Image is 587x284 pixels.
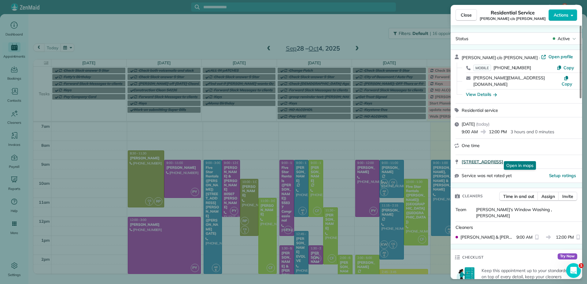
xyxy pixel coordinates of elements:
[462,159,503,165] span: [STREET_ADDRESS]
[456,9,477,21] button: Close
[504,161,536,170] p: Open in maps
[491,9,534,16] span: Residential Service
[476,121,489,127] span: ( today )
[462,172,512,179] span: Service was not rated yet
[562,81,572,87] span: Copy
[549,172,576,179] button: Setup ratings
[473,65,531,71] a: MOBILE[PHONE_NUMBER]
[456,36,468,41] span: Status
[461,12,472,18] span: Close
[462,121,475,127] span: [DATE]
[554,12,568,18] span: Actions
[473,75,545,87] a: [PERSON_NAME][EMAIL_ADDRESS][DOMAIN_NAME]
[489,129,507,135] span: 12:00 PM
[579,263,584,268] span: 1
[493,65,531,70] span: [PHONE_NUMBER]
[462,55,538,60] span: [PERSON_NAME] c/o [PERSON_NAME]
[556,234,574,240] span: 12:00 PM
[558,253,577,259] span: Try Now
[499,192,538,201] button: Time in and out
[462,108,498,113] span: Residential service
[516,234,533,240] span: 9:00 AM
[511,129,554,135] p: 3 hours and 0 minutes
[460,234,514,240] span: [PERSON_NAME] & [PERSON_NAME]
[558,36,570,42] span: Active
[566,263,581,278] iframe: Intercom live chat
[560,75,574,87] button: Copy
[462,159,578,165] a: [STREET_ADDRESS]
[456,225,473,230] span: Cleaners
[462,254,484,260] span: Checklist
[480,16,546,21] span: [PERSON_NAME] c/o [PERSON_NAME]
[562,193,573,199] span: Invite
[549,173,576,178] span: Setup ratings
[466,91,497,97] button: View Details
[462,143,480,148] span: One time
[537,192,559,201] button: Assign
[462,129,478,135] span: 9:00 AM
[541,193,555,199] span: Assign
[541,54,573,60] a: Open profile
[538,55,541,60] span: ·
[462,193,483,199] span: Cleaners
[456,207,466,212] span: Team
[563,65,574,70] span: Copy
[548,54,573,60] span: Open profile
[473,65,491,71] span: MOBILE
[476,207,552,219] span: [PERSON_NAME]'s Window Washing , [PERSON_NAME]
[503,193,534,199] span: Time in and out
[557,65,574,71] button: Copy
[558,192,577,201] button: Invite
